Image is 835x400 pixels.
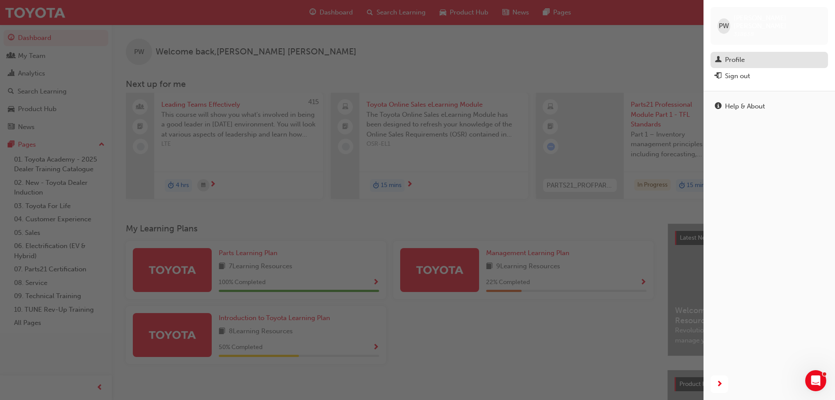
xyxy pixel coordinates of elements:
div: Help & About [725,101,765,112]
iframe: Intercom live chat [805,370,826,391]
span: [PERSON_NAME] [PERSON_NAME] [734,14,821,30]
span: info-icon [715,103,721,111]
span: 318638 [734,30,754,38]
div: Sign out [725,71,750,81]
a: Help & About [711,98,828,115]
span: man-icon [715,56,721,64]
div: Profile [725,55,745,65]
span: next-icon [716,379,723,390]
span: PW [719,21,729,31]
span: exit-icon [715,72,721,80]
button: Sign out [711,68,828,84]
a: Profile [711,52,828,68]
